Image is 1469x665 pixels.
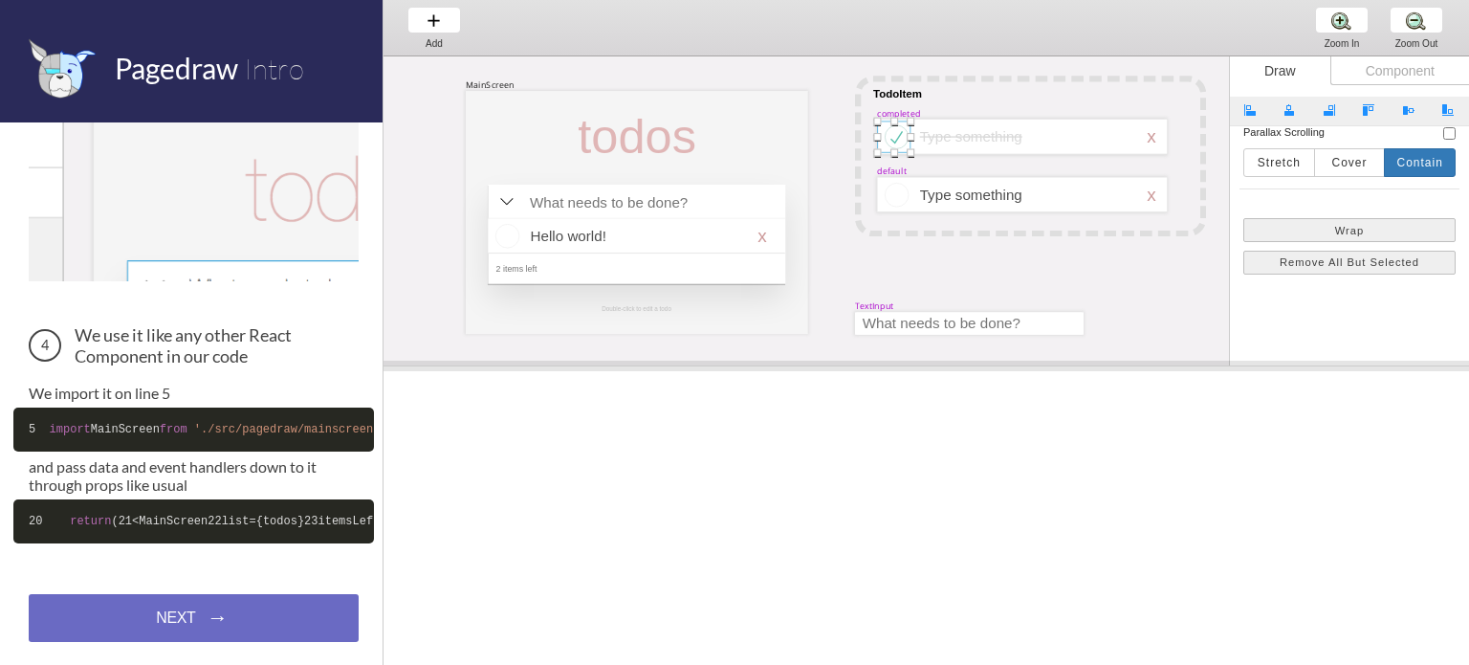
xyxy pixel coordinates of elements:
[29,60,359,281] img: The MainScreen Component in Pagedraw
[1147,126,1155,146] div: x
[70,515,111,528] span: return
[1230,56,1330,85] div: Draw
[1243,218,1456,242] button: Wrap
[1147,185,1155,205] div: x
[1330,56,1469,85] div: Component
[156,610,195,627] span: NEXT
[194,423,380,436] span: './src/pagedraw/mainscreen'
[1406,11,1426,31] img: zoom-minus.png
[29,423,35,436] span: 5
[424,11,444,31] img: baseline-add-24px.svg
[29,515,42,528] span: 20
[877,107,920,119] div: completed
[208,515,221,528] span: 22
[244,51,304,86] span: Intro
[208,606,229,631] span: →
[13,499,374,543] code: ( <MainScreen list={todos} itemsLeft={ .state.todos.filter( !elem.completed).length} addTodo={ .a...
[398,38,471,49] div: Add
[1443,127,1456,140] input: Parallax Scrolling
[1384,148,1456,177] button: Contain
[1243,251,1456,275] button: Remove All But Selected
[13,408,374,452] code: MainScreen
[119,515,132,528] span: 21
[29,457,359,494] p: and pass data and event handlers down to it through props like usual
[1331,11,1351,31] img: zoom-plus.png
[855,300,893,312] div: TextInput
[304,515,318,528] span: 23
[1305,38,1378,49] div: Zoom In
[29,594,359,642] a: NEXT→
[160,423,187,436] span: from
[1243,126,1330,138] h5: Parallax Scrolling
[29,384,359,402] p: We import it on line 5
[466,78,515,90] div: MainScreen
[1243,148,1315,177] button: Stretch
[1314,148,1386,177] button: Cover
[50,423,91,436] span: import
[115,51,238,85] span: Pagedraw
[877,166,906,177] div: default
[29,38,96,99] img: favicon.png
[29,324,359,366] h3: We use it like any other React Component in our code
[1380,38,1453,49] div: Zoom Out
